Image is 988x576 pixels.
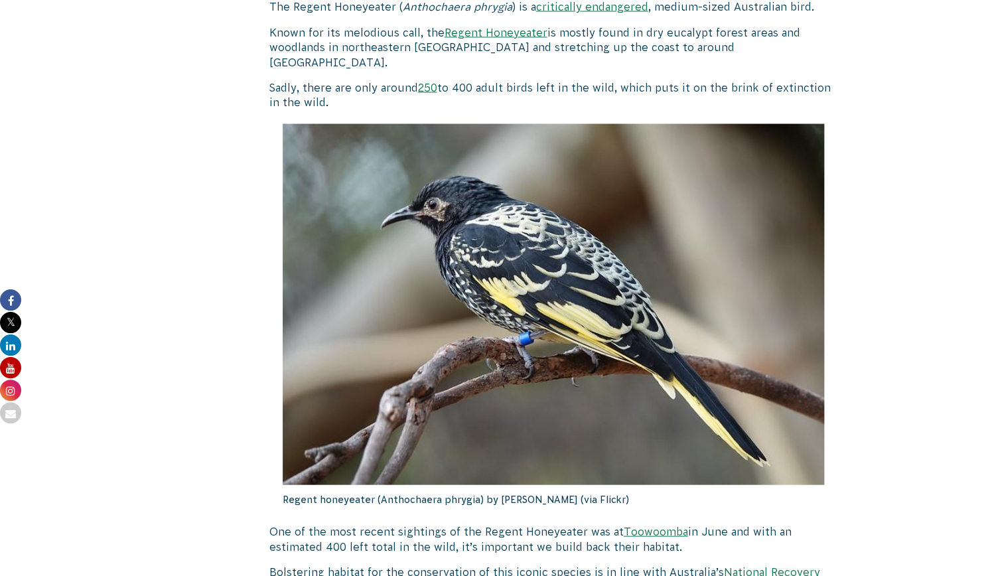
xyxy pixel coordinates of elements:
a: Regent Honeyeater [445,27,547,38]
p: Sadly, there are only around to 400 adult birds left in the wild, which puts it on the brink of e... [269,80,839,110]
a: critically endangered [536,1,648,13]
p: Known for its melodious call, the is mostly found in dry eucalypt forest areas and woodlands in n... [269,25,839,70]
i: Anthochaera phrygia [403,1,512,13]
p: Regent honeyeater (Anthochaera phrygia) by [PERSON_NAME] (via Flickr) [283,485,825,514]
a: Toowoomba [624,526,688,538]
p: One of the most recent sightings of the Regent Honeyeater was at in June and with an estimated 40... [269,524,839,554]
a: 250 [418,82,437,94]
